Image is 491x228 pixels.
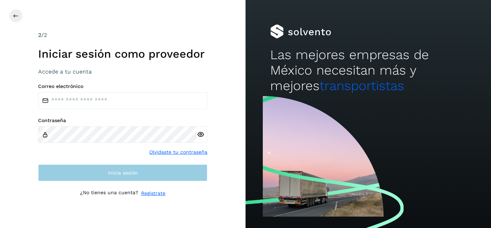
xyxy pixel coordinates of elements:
span: Inicia sesión [108,170,138,175]
button: Inicia sesión [38,164,207,181]
div: /2 [38,31,207,39]
span: transportistas [320,78,404,93]
a: Regístrate [141,190,165,197]
label: Correo electrónico [38,83,207,89]
label: Contraseña [38,118,207,123]
p: ¿No tienes una cuenta? [80,190,138,197]
h2: Las mejores empresas de México necesitan más y mejores [270,47,467,94]
h1: Iniciar sesión como proveedor [38,47,207,61]
span: 2 [38,32,41,38]
h3: Accede a tu cuenta [38,68,207,75]
a: Olvidaste tu contraseña [149,148,207,156]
